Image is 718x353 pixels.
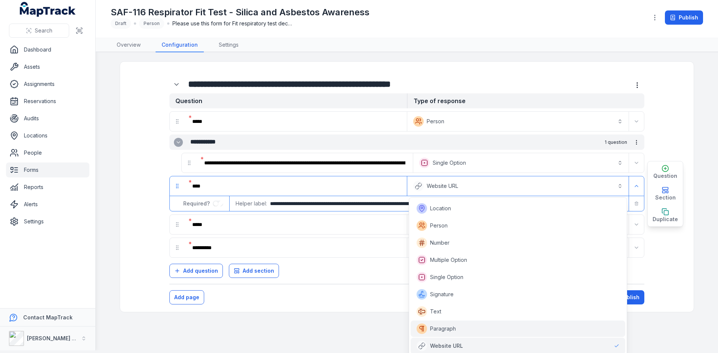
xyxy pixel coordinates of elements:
[648,161,683,183] button: Question
[430,256,467,264] span: Multiple Option
[409,178,627,194] button: Website URL
[430,205,451,212] span: Location
[183,200,213,207] span: Required?
[648,205,683,226] button: Duplicate
[430,273,463,281] span: Single Option
[655,194,676,201] span: Section
[430,222,448,229] span: Person
[648,183,683,205] button: Section
[430,308,441,315] span: Text
[430,291,454,298] span: Signature
[653,172,677,180] span: Question
[236,200,267,207] span: Helper label:
[653,216,678,223] span: Duplicate
[430,239,449,247] span: Number
[213,201,223,207] input: :r3j:-form-item-label
[430,325,456,332] span: Paragraph
[430,342,463,350] span: Website URL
